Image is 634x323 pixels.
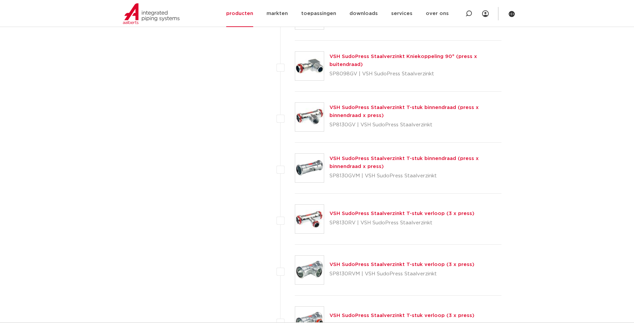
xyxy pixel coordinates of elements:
[295,205,324,233] img: Thumbnail for VSH SudoPress Staalverzinkt T-stuk verloop (3 x press)
[329,156,479,169] a: VSH SudoPress Staalverzinkt T-stuk binnendraad (press x binnendraad x press)
[295,52,324,80] img: Thumbnail for VSH SudoPress Staalverzinkt Kniekoppeling 90° (press x buitendraad)
[295,154,324,182] img: Thumbnail for VSH SudoPress Staalverzinkt T-stuk binnendraad (press x binnendraad x press)
[329,54,477,67] a: VSH SudoPress Staalverzinkt Kniekoppeling 90° (press x buitendraad)
[329,313,474,318] a: VSH SudoPress Staalverzinkt T-stuk verloop (3 x press)
[329,171,502,181] p: SP8130GVM | VSH SudoPress Staalverzinkt
[329,120,502,130] p: SP8130GV | VSH SudoPress Staalverzinkt
[329,211,474,216] a: VSH SudoPress Staalverzinkt T-stuk verloop (3 x press)
[295,103,324,131] img: Thumbnail for VSH SudoPress Staalverzinkt T-stuk binnendraad (press x binnendraad x press)
[295,256,324,284] img: Thumbnail for VSH SudoPress Staalverzinkt T-stuk verloop (3 x press)
[329,105,479,118] a: VSH SudoPress Staalverzinkt T-stuk binnendraad (press x binnendraad x press)
[329,69,502,79] p: SP8098GV | VSH SudoPress Staalverzinkt
[329,269,474,279] p: SP8130RVM | VSH SudoPress Staalverzinkt
[329,218,474,228] p: SP8130RV | VSH SudoPress Staalverzinkt
[329,262,474,267] a: VSH SudoPress Staalverzinkt T-stuk verloop (3 x press)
